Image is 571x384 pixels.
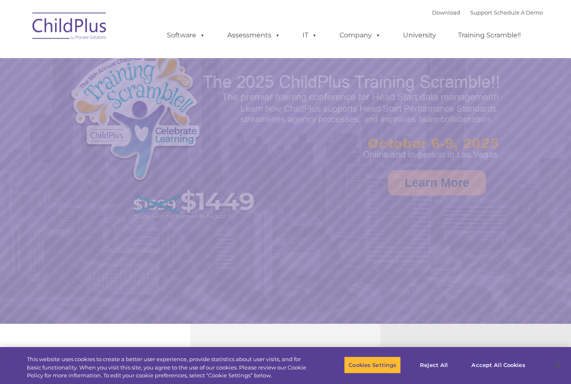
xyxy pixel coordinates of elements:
[294,27,326,44] a: IT
[28,7,111,48] img: ChildPlus by Procare Solutions
[450,27,529,44] a: Training Scramble!!
[331,27,389,44] a: Company
[494,9,543,16] a: Schedule A Demo
[395,27,444,44] a: University
[470,9,492,16] a: Support
[27,355,314,380] div: This website uses cookies to create a better user experience, provide statistics about user visit...
[388,170,486,196] a: Learn More
[219,27,289,44] a: Assessments
[467,356,530,374] button: Accept All Cookies
[159,27,214,44] a: Software
[408,356,460,374] button: Reject All
[432,9,543,16] font: |
[432,9,460,16] a: Download
[549,356,567,374] button: Close
[344,356,401,374] button: Cookies Settings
